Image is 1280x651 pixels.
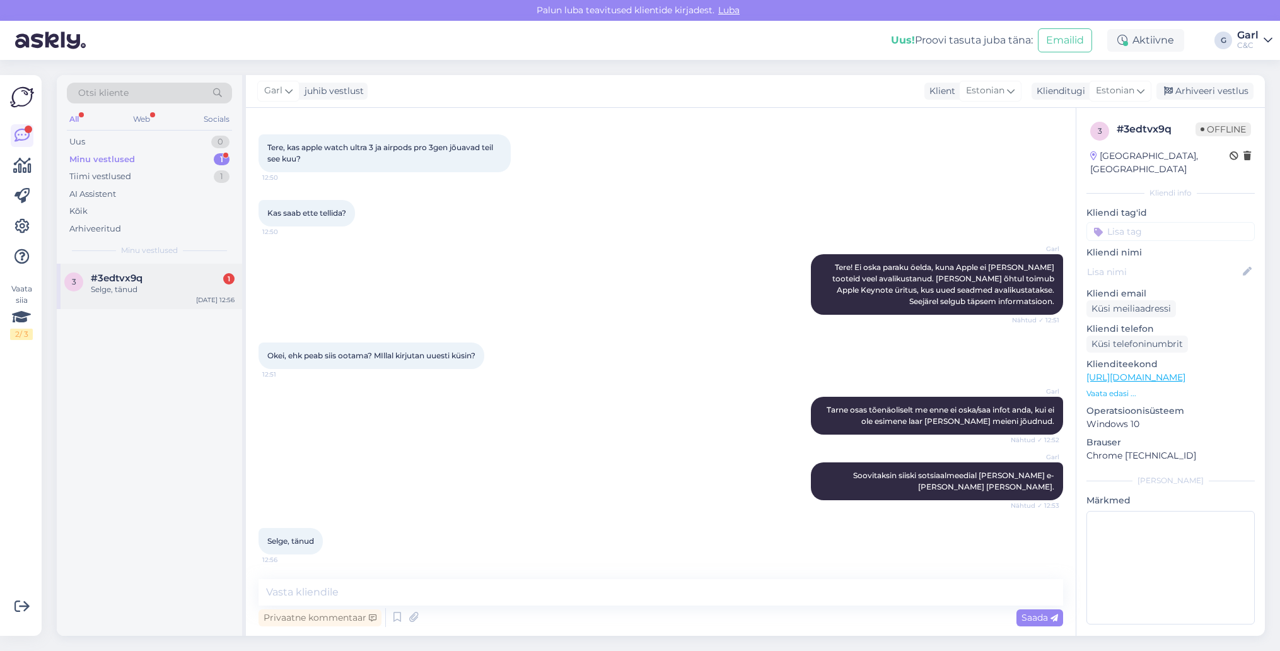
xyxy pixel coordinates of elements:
[72,277,76,286] span: 3
[1086,436,1255,449] p: Brauser
[714,4,743,16] span: Luba
[1086,187,1255,199] div: Kliendi info
[1032,85,1085,98] div: Klienditugi
[267,351,475,360] span: Okei, ehk peab siis ootama? MIllal kirjutan uuesti küsin?
[264,84,282,98] span: Garl
[201,111,232,127] div: Socials
[69,205,88,218] div: Kõik
[1086,494,1255,507] p: Märkmed
[1086,418,1255,431] p: Windows 10
[1090,150,1230,176] div: [GEOGRAPHIC_DATA], [GEOGRAPHIC_DATA]
[1086,404,1255,418] p: Operatsioonisüsteem
[223,273,235,284] div: 1
[1086,372,1185,383] a: [URL][DOMAIN_NAME]
[832,262,1056,306] span: Tere! Ei oska paraku öelda, kuna Apple ei [PERSON_NAME] tooteid veel avalikustanud. [PERSON_NAME]...
[1214,32,1232,49] div: G
[924,85,955,98] div: Klient
[69,223,121,235] div: Arhiveeritud
[91,273,143,284] span: #3edtvx9q
[267,143,495,163] span: Tere, kas apple watch ultra 3 ja airpods pro 3gen jõuavad teil see kuu?
[1021,612,1058,623] span: Saada
[262,173,310,182] span: 12:50
[1096,84,1134,98] span: Estonian
[1012,244,1059,254] span: Garl
[1086,206,1255,220] p: Kliendi tag'id
[1038,28,1092,52] button: Emailid
[78,86,129,100] span: Otsi kliente
[10,85,34,109] img: Askly Logo
[1086,358,1255,371] p: Klienditeekond
[1087,265,1240,279] input: Lisa nimi
[214,170,230,183] div: 1
[966,84,1004,98] span: Estonian
[1086,449,1255,462] p: Chrome [TECHNICAL_ID]
[1012,387,1059,396] span: Garl
[121,245,178,256] span: Minu vestlused
[1012,315,1059,325] span: Nähtud ✓ 12:51
[891,33,1033,48] div: Proovi tasuta juba täna:
[1086,475,1255,486] div: [PERSON_NAME]
[131,111,153,127] div: Web
[69,136,85,148] div: Uus
[1086,322,1255,336] p: Kliendi telefon
[1107,29,1184,52] div: Aktiivne
[1237,40,1259,50] div: C&C
[262,370,310,379] span: 12:51
[827,405,1056,426] span: Tarne osas tõenäoliselt me enne ei oska/saa infot anda, kui ei ole esimene laar [PERSON_NAME] mei...
[262,227,310,237] span: 12:50
[214,153,230,166] div: 1
[91,284,235,295] div: Selge, tänud
[1156,83,1254,100] div: Arhiveeri vestlus
[1086,246,1255,259] p: Kliendi nimi
[10,329,33,340] div: 2 / 3
[1011,501,1059,510] span: Nähtud ✓ 12:53
[267,536,314,546] span: Selge, tänud
[259,609,381,626] div: Privaatne kommentaar
[1086,336,1188,353] div: Küsi telefoninumbrit
[69,170,131,183] div: Tiimi vestlused
[1237,30,1272,50] a: GarlC&C
[69,188,116,201] div: AI Assistent
[262,555,310,565] span: 12:56
[1086,222,1255,241] input: Lisa tag
[1011,435,1059,445] span: Nähtud ✓ 12:52
[891,34,915,46] b: Uus!
[1196,122,1251,136] span: Offline
[1086,388,1255,399] p: Vaata edasi ...
[1012,452,1059,462] span: Garl
[69,153,135,166] div: Minu vestlused
[67,111,81,127] div: All
[1117,122,1196,137] div: # 3edtvx9q
[300,85,364,98] div: juhib vestlust
[1086,300,1176,317] div: Küsi meiliaadressi
[1086,287,1255,300] p: Kliendi email
[211,136,230,148] div: 0
[1237,30,1259,40] div: Garl
[10,283,33,340] div: Vaata siia
[267,208,346,218] span: Kas saab ette tellida?
[196,295,235,305] div: [DATE] 12:56
[853,471,1054,491] span: Soovitaksin siiski sotsiaalmeedial [PERSON_NAME] e-[PERSON_NAME] [PERSON_NAME].
[1098,126,1102,136] span: 3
